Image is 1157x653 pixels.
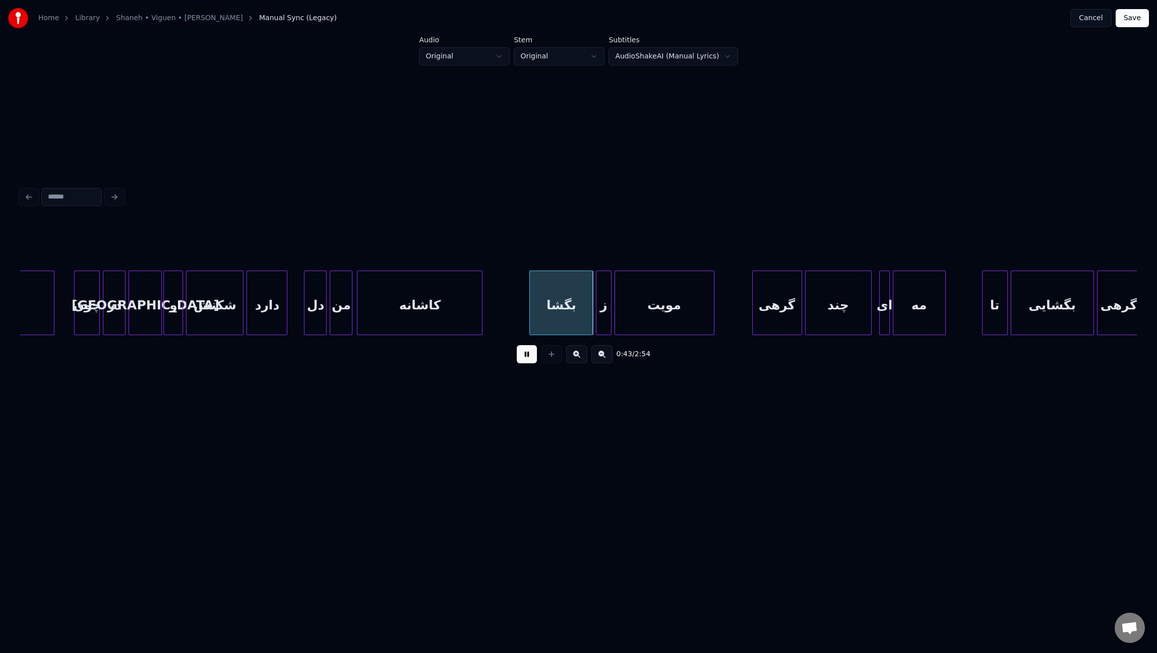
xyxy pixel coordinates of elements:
[1116,9,1149,27] button: Save
[608,36,738,43] label: Subtitles
[8,8,28,28] img: youka
[1115,613,1145,643] a: Open chat
[617,349,641,359] div: /
[1070,9,1111,27] button: Cancel
[38,13,59,23] a: Home
[116,13,243,23] a: Shaneh • Viguen • [PERSON_NAME]
[514,36,604,43] label: Stem
[75,13,100,23] a: Library
[419,36,510,43] label: Audio
[635,349,650,359] span: 2:54
[38,13,337,23] nav: breadcrumb
[259,13,337,23] span: Manual Sync (Legacy)
[617,349,632,359] span: 0:43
